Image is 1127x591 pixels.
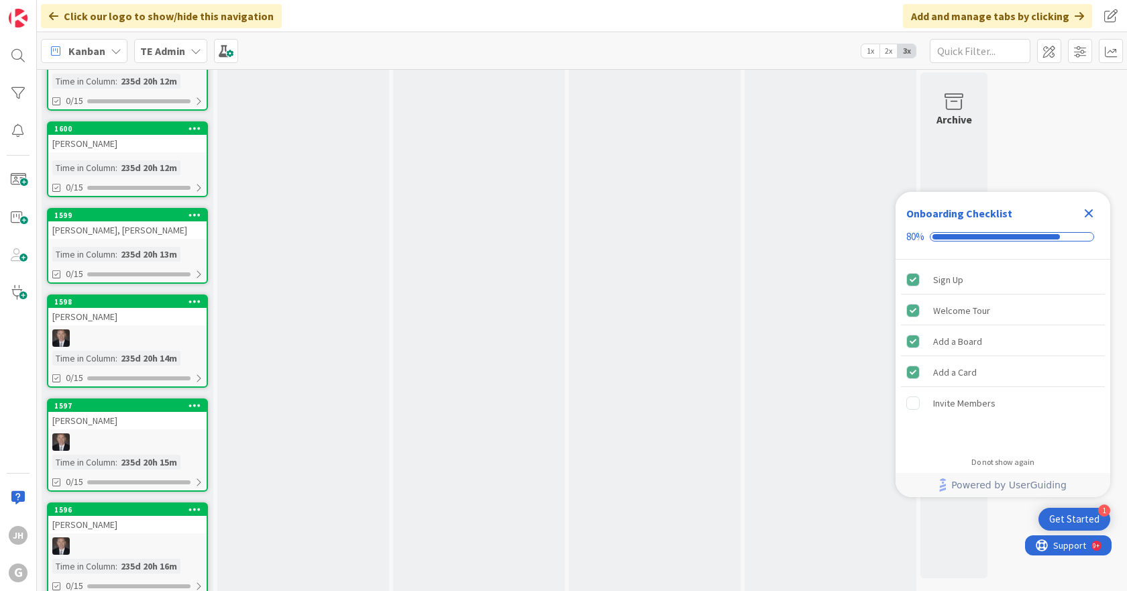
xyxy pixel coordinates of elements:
[28,2,61,18] span: Support
[117,74,180,89] div: 235d 20h 12m
[48,433,207,451] div: BG
[54,297,207,307] div: 1598
[54,211,207,220] div: 1599
[117,351,180,366] div: 235d 20h 14m
[48,400,207,412] div: 1597
[52,329,70,347] img: BG
[52,537,70,555] img: BG
[861,44,879,58] span: 1x
[902,473,1104,497] a: Powered by UserGuiding
[115,351,117,366] span: :
[48,209,207,239] div: 1599[PERSON_NAME], [PERSON_NAME]
[933,303,990,319] div: Welcome Tour
[933,364,977,380] div: Add a Card
[52,455,115,470] div: Time in Column
[48,329,207,347] div: BG
[898,44,916,58] span: 3x
[68,5,74,16] div: 9+
[52,559,115,574] div: Time in Column
[9,563,28,582] div: G
[930,39,1030,63] input: Quick Filter...
[936,111,972,127] div: Archive
[48,504,207,516] div: 1596
[901,296,1105,325] div: Welcome Tour is complete.
[48,221,207,239] div: [PERSON_NAME], [PERSON_NAME]
[903,4,1092,28] div: Add and manage tabs by clicking
[48,504,207,533] div: 1596[PERSON_NAME]
[48,516,207,533] div: [PERSON_NAME]
[48,400,207,429] div: 1597[PERSON_NAME]
[54,124,207,133] div: 1600
[115,455,117,470] span: :
[52,433,70,451] img: BG
[54,505,207,515] div: 1596
[117,247,180,262] div: 235d 20h 13m
[879,44,898,58] span: 2x
[9,526,28,545] div: JH
[951,477,1067,493] span: Powered by UserGuiding
[48,412,207,429] div: [PERSON_NAME]
[896,473,1110,497] div: Footer
[901,358,1105,387] div: Add a Card is complete.
[52,160,115,175] div: Time in Column
[48,123,207,135] div: 1600
[1049,513,1099,526] div: Get Started
[906,231,924,243] div: 80%
[901,327,1105,356] div: Add a Board is complete.
[66,475,83,489] span: 0/15
[117,455,180,470] div: 235d 20h 15m
[48,123,207,152] div: 1600[PERSON_NAME]
[896,260,1110,448] div: Checklist items
[9,9,28,28] img: Visit kanbanzone.com
[66,94,83,108] span: 0/15
[48,308,207,325] div: [PERSON_NAME]
[1038,508,1110,531] div: Open Get Started checklist, remaining modules: 1
[933,333,982,350] div: Add a Board
[906,205,1012,221] div: Onboarding Checklist
[115,74,117,89] span: :
[933,395,996,411] div: Invite Members
[906,231,1099,243] div: Checklist progress: 80%
[117,559,180,574] div: 235d 20h 16m
[52,74,115,89] div: Time in Column
[140,44,185,58] b: TE Admin
[971,457,1034,468] div: Do not show again
[54,401,207,411] div: 1597
[933,272,963,288] div: Sign Up
[66,267,83,281] span: 0/15
[1078,203,1099,224] div: Close Checklist
[117,160,180,175] div: 235d 20h 12m
[901,388,1105,418] div: Invite Members is incomplete.
[48,209,207,221] div: 1599
[115,247,117,262] span: :
[115,559,117,574] span: :
[48,537,207,555] div: BG
[52,351,115,366] div: Time in Column
[66,180,83,195] span: 0/15
[901,265,1105,294] div: Sign Up is complete.
[48,296,207,308] div: 1598
[896,192,1110,497] div: Checklist Container
[41,4,282,28] div: Click our logo to show/hide this navigation
[115,160,117,175] span: :
[48,135,207,152] div: [PERSON_NAME]
[1098,504,1110,517] div: 1
[66,371,83,385] span: 0/15
[52,247,115,262] div: Time in Column
[48,296,207,325] div: 1598[PERSON_NAME]
[68,43,105,59] span: Kanban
